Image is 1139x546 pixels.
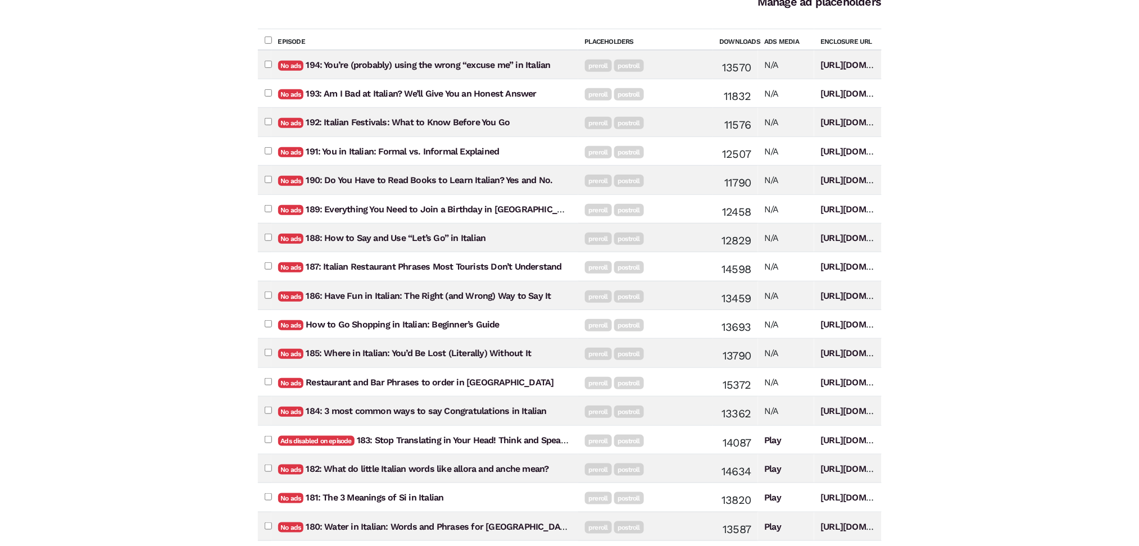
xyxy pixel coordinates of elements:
[758,79,814,107] td: N/A
[614,60,644,72] a: postroll
[585,348,612,360] a: preroll
[278,262,304,272] span: No ads
[278,234,304,244] span: No ads
[585,521,612,534] a: preroll
[722,61,751,74] span: 13570
[614,348,644,360] a: postroll
[765,521,782,532] a: Play
[614,290,644,303] a: postroll
[821,261,982,272] a: [URL][DOMAIN_NAME][DOMAIN_NAME]
[278,493,304,503] span: No ads
[306,521,573,532] a: 180: Water in Italian: Words and Phrases for [GEOGRAPHIC_DATA]
[722,205,751,219] span: 12458
[758,310,814,339] td: N/A
[765,463,782,474] a: Play
[585,492,612,504] a: preroll
[721,320,751,334] span: 13693
[758,108,814,136] td: N/A
[821,233,982,243] a: [URL][DOMAIN_NAME][DOMAIN_NAME]
[723,378,751,392] span: 15372
[306,348,532,358] a: 185: Where in Italian: You’d Be Lost (Literally) Without It
[821,348,982,358] a: [URL][DOMAIN_NAME][DOMAIN_NAME]
[278,147,304,157] span: No ads
[614,492,644,504] a: postroll
[585,60,612,72] a: preroll
[357,435,603,445] a: 183: Stop Translating in Your Head! Think and Speak in Italian
[585,406,612,418] a: preroll
[585,319,612,331] a: preroll
[585,175,612,187] a: preroll
[278,407,304,417] span: No ads
[721,407,751,420] span: 13362
[723,349,751,362] span: 13790
[721,262,751,276] span: 14598
[585,463,612,476] a: preroll
[758,397,814,425] td: N/A
[585,117,612,129] a: preroll
[278,118,304,128] span: No ads
[758,252,814,281] td: N/A
[614,435,644,447] a: postroll
[721,465,751,478] span: 14634
[306,261,562,272] a: 187: Italian Restaurant Phrases Most Tourists Don’t Understand
[821,60,982,70] a: [URL][DOMAIN_NAME][DOMAIN_NAME]
[306,319,500,330] a: How to Go Shopping in Italian: Beginner’s Guide
[758,281,814,310] td: N/A
[306,117,510,128] a: 192: Italian Festivals: What to Know Before You Go
[723,436,751,449] span: 14087
[724,118,751,131] span: 11576
[721,292,751,305] span: 13459
[821,175,982,185] a: [URL][DOMAIN_NAME][DOMAIN_NAME]
[614,463,644,476] a: postroll
[814,29,882,49] th: Enclosure URL
[306,146,500,157] a: 191: You in Italian: Formal vs. Informal Explained
[585,204,612,216] a: preroll
[585,146,612,158] a: preroll
[614,261,644,274] a: postroll
[758,339,814,367] td: N/A
[758,367,814,396] td: N/A
[278,436,355,446] span: Ads disabled on episode
[278,349,304,359] span: No ads
[821,435,982,445] a: [URL][DOMAIN_NAME][DOMAIN_NAME]
[758,136,814,165] td: N/A
[722,147,751,161] span: 12507
[614,377,644,389] a: postroll
[821,146,982,157] a: [URL][DOMAIN_NAME][DOMAIN_NAME]
[758,223,814,252] td: N/A
[721,234,751,247] span: 12829
[724,89,751,103] span: 11832
[821,290,982,301] a: [URL][DOMAIN_NAME][DOMAIN_NAME]
[614,204,644,216] a: postroll
[614,406,644,418] a: postroll
[614,233,644,245] a: postroll
[765,435,782,445] a: Play
[306,377,554,388] a: Restaurant and Bar Phrases to order in [GEOGRAPHIC_DATA]
[278,89,304,99] span: No ads
[821,204,982,215] a: [URL][DOMAIN_NAME][DOMAIN_NAME]
[585,88,612,101] a: preroll
[614,319,644,331] a: postroll
[306,406,547,416] a: 184: 3 most common ways to say Congratulations in Italian
[306,463,549,474] a: 182: What do little Italian words like allora and anche mean?
[578,29,713,49] th: Placeholders
[821,117,982,128] a: [URL][DOMAIN_NAME][DOMAIN_NAME]
[821,377,982,388] a: [URL][DOMAIN_NAME][DOMAIN_NAME]
[821,463,982,474] a: [URL][DOMAIN_NAME][DOMAIN_NAME]
[306,175,553,185] a: 190: Do You Have to Read Books to Learn Italian? Yes and No.
[278,465,304,475] span: No ads
[614,88,644,101] a: postroll
[585,290,612,303] a: preroll
[585,435,612,447] a: preroll
[758,50,814,79] td: N/A
[614,175,644,187] a: postroll
[765,492,782,503] a: Play
[306,88,537,99] a: 193: Am I Bad at Italian? We’ll Give You an Honest Answer
[758,166,814,194] td: N/A
[306,492,444,503] a: 181: The 3 Meanings of Si in Italian
[585,261,612,274] a: preroll
[821,521,982,532] a: [URL][DOMAIN_NAME][DOMAIN_NAME]
[278,205,304,215] span: No ads
[614,146,644,158] a: postroll
[724,176,751,189] span: 11790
